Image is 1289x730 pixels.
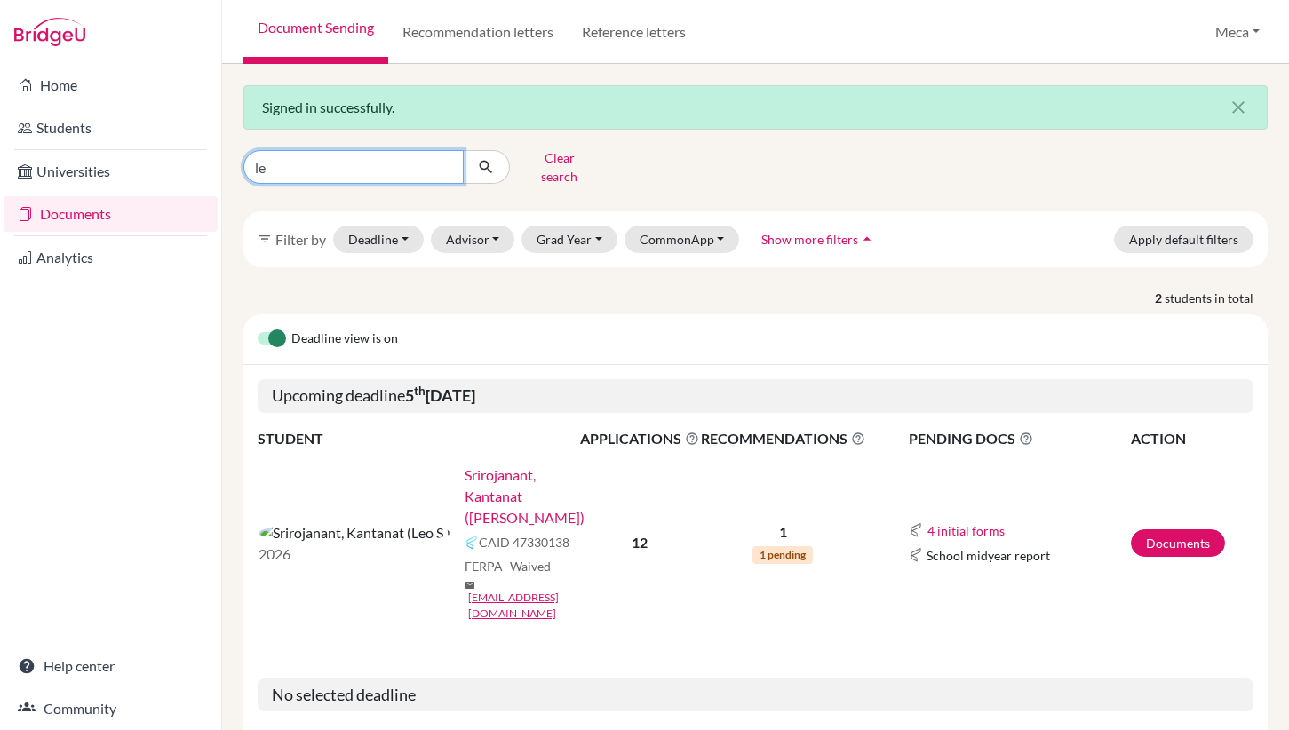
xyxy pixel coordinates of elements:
[1131,529,1225,557] a: Documents
[927,546,1050,565] span: School midyear report
[259,544,450,565] p: 2026
[465,464,592,528] a: Srirojanant, Kantanat ([PERSON_NAME])
[405,385,475,405] b: 5 [DATE]
[521,226,617,253] button: Grad Year
[243,85,1268,130] div: Signed in successfully.
[4,154,218,189] a: Universities
[909,548,923,562] img: Common App logo
[258,427,579,450] th: STUDENT
[259,522,450,544] img: Srirojanant, Kantanat (Leo S.)
[1155,289,1165,307] strong: 2
[752,546,813,564] span: 1 pending
[1165,289,1268,307] span: students in total
[465,536,479,550] img: Common App logo
[4,240,218,275] a: Analytics
[291,329,398,350] span: Deadline view is on
[468,590,592,622] a: [EMAIL_ADDRESS][DOMAIN_NAME]
[1114,226,1253,253] button: Apply default filters
[258,232,272,246] i: filter_list
[14,18,85,46] img: Bridge-U
[465,557,551,575] span: FERPA
[701,521,865,543] p: 1
[580,428,699,449] span: APPLICATIONS
[746,226,891,253] button: Show more filtersarrow_drop_up
[4,196,218,232] a: Documents
[465,580,475,591] span: mail
[4,648,218,684] a: Help center
[909,523,923,537] img: Common App logo
[243,150,464,184] input: Find student by name...
[927,520,1006,541] button: 4 initial forms
[1207,15,1268,49] button: Meca
[333,226,424,253] button: Deadline
[858,230,876,248] i: arrow_drop_up
[503,559,551,574] span: - Waived
[258,379,1253,413] h5: Upcoming deadline
[761,232,858,247] span: Show more filters
[431,226,515,253] button: Advisor
[1210,86,1267,129] button: Close
[625,226,740,253] button: CommonApp
[510,144,609,190] button: Clear search
[632,534,648,551] b: 12
[414,384,426,398] sup: th
[909,428,1129,449] span: PENDING DOCS
[275,231,326,248] span: Filter by
[1130,427,1253,450] th: ACTION
[4,67,218,103] a: Home
[4,691,218,726] a: Community
[1228,97,1249,118] i: close
[258,678,1253,712] h5: No selected deadline
[479,533,569,551] span: CAID 47330138
[4,110,218,146] a: Students
[701,428,865,449] span: RECOMMENDATIONS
